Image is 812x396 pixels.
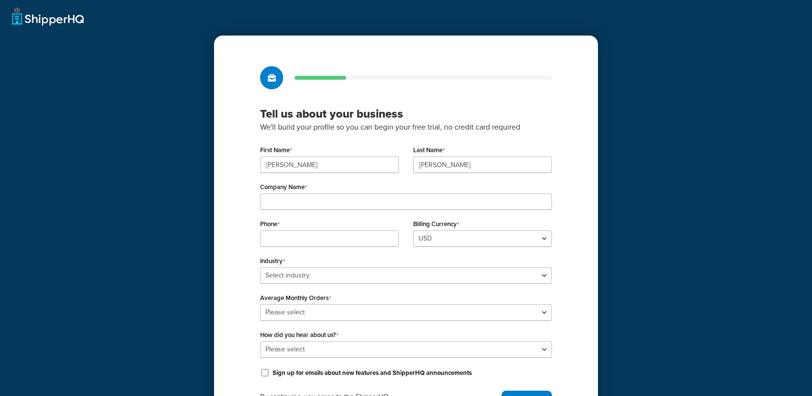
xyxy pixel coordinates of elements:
[260,146,292,154] label: First Name
[260,121,552,133] p: We'll build your profile so you can begin your free trial, no credit card required
[260,220,280,228] label: Phone
[260,331,338,339] label: How did you hear about us?
[273,369,472,377] label: Sign up for emails about new features and ShipperHQ announcements
[260,183,307,191] label: Company Name
[413,146,445,154] label: Last Name
[260,107,552,121] h3: Tell us about your business
[260,294,331,302] label: Average Monthly Orders
[413,220,459,228] label: Billing Currency
[260,257,285,265] label: Industry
